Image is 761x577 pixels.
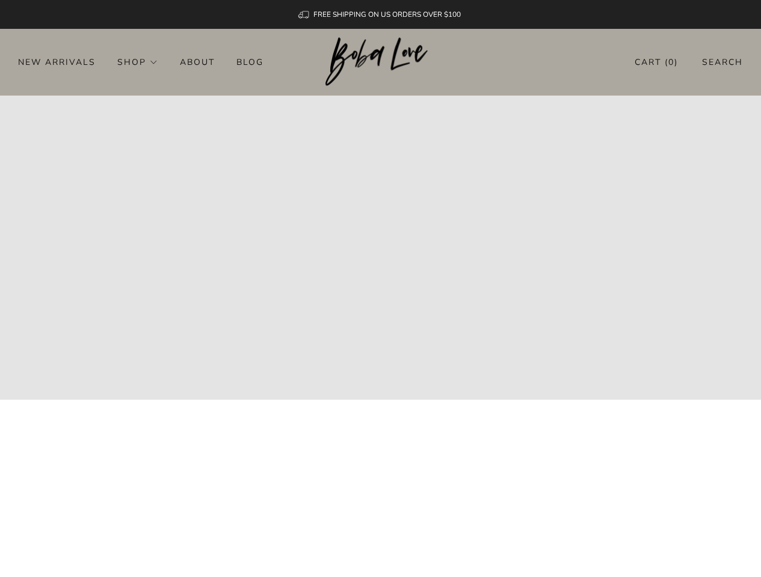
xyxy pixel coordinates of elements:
a: Cart [635,52,678,72]
span: FREE SHIPPING ON US ORDERS OVER $100 [313,10,461,19]
a: Blog [236,52,263,72]
img: Boba Love [325,37,436,87]
a: Search [702,52,743,72]
a: New Arrivals [18,52,96,72]
items-count: 0 [668,56,674,68]
a: About [180,52,215,72]
a: Shop [117,52,158,72]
